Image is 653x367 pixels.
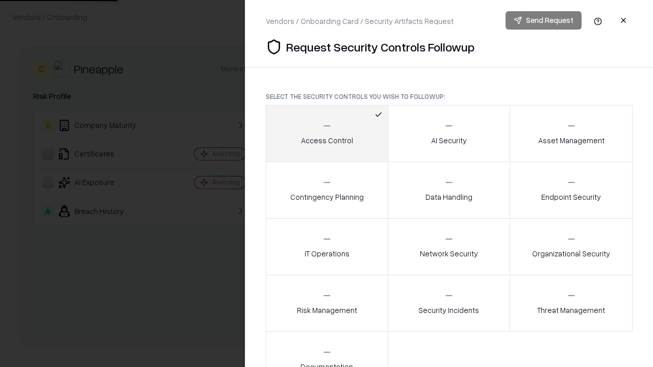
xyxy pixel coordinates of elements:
[510,162,633,219] button: Endpoint Security
[266,16,454,27] div: Vendors / Onboarding Card / Security Artifacts Request
[510,105,633,162] button: Asset Management
[510,275,633,332] button: Threat Management
[266,275,388,332] button: Risk Management
[305,248,349,259] p: IT Operations
[301,135,353,146] p: Access Control
[388,162,511,219] button: Data Handling
[425,192,472,202] p: Data Handling
[266,218,388,275] button: IT Operations
[431,135,467,146] p: AI Security
[541,192,601,202] p: Endpoint Security
[418,305,479,316] p: Security Incidents
[297,305,357,316] p: Risk Management
[388,275,511,332] button: Security Incidents
[266,105,388,162] button: Access Control
[420,248,478,259] p: Network Security
[266,92,633,101] p: Select the security controls you wish to followup:
[388,105,511,162] button: AI Security
[537,305,605,316] p: Threat Management
[510,218,633,275] button: Organizational Security
[266,162,388,219] button: Contingency Planning
[388,218,511,275] button: Network Security
[290,192,364,202] p: Contingency Planning
[532,248,610,259] p: Organizational Security
[538,135,605,146] p: Asset Management
[286,39,474,55] p: Request Security Controls Followup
